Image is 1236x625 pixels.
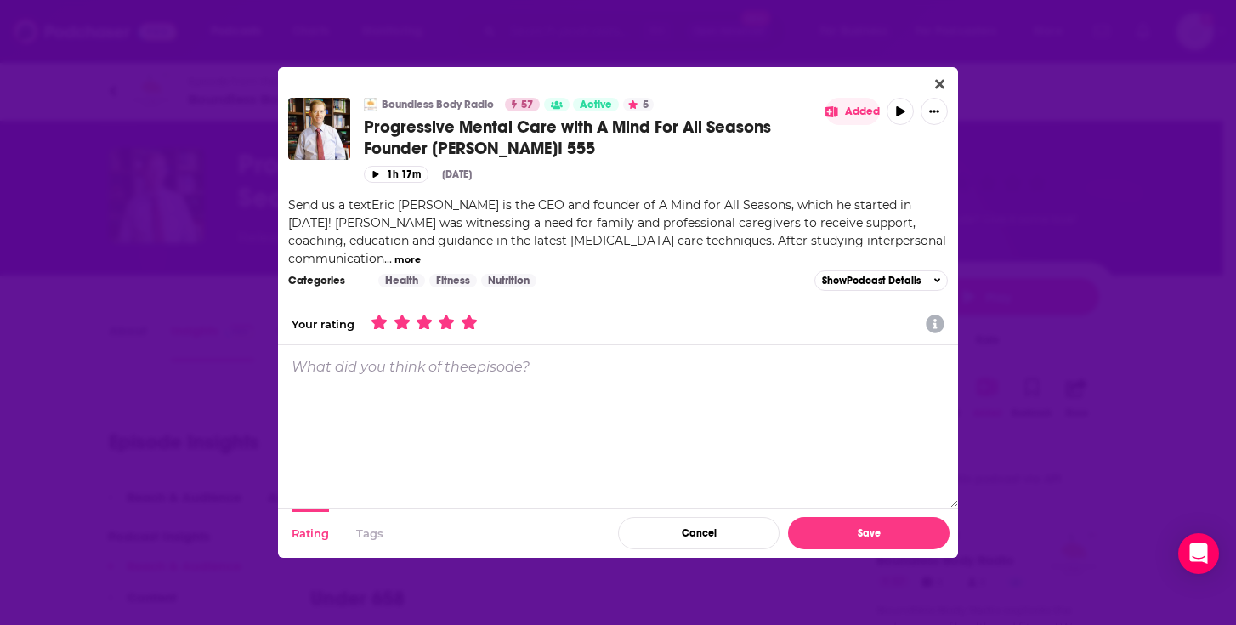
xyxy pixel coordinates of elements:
[481,274,536,287] a: Nutrition
[364,166,428,182] button: 1h 17m
[394,253,421,267] button: more
[292,509,329,558] button: Rating
[825,99,880,124] button: Show More Button
[364,116,778,159] a: Progressive Mental Care with A Mind For All Seasons Founder [PERSON_NAME]! 555
[618,517,780,549] button: Cancel
[926,312,944,336] a: Show additional information
[928,74,951,95] button: Close
[505,98,540,111] a: 57
[292,359,530,375] p: What did you think of the episode ?
[623,98,654,111] button: 5
[814,270,949,291] button: ShowPodcast Details
[378,274,425,287] a: Health
[364,116,771,159] span: Progressive Mental Care with A Mind For All Seasons Founder [PERSON_NAME]! 555
[288,98,350,160] img: Progressive Mental Care with A Mind For All Seasons Founder Eric Collett! 555
[921,98,948,125] button: Show More Button
[845,105,880,118] span: Added
[429,274,477,287] a: Fitness
[382,98,494,111] a: Boundless Body Radio
[573,98,619,111] a: Active
[288,274,365,287] h3: Categories
[384,251,392,266] span: ...
[822,275,921,287] span: Show Podcast Details
[288,197,946,266] span: Send us a textEric [PERSON_NAME] is the CEO and founder of A Mind for All Seasons, which he start...
[364,98,377,111] img: Boundless Body Radio
[292,317,354,331] div: Your rating
[580,97,612,114] span: Active
[356,509,383,558] button: Tags
[521,97,533,114] span: 57
[1178,533,1219,574] div: Open Intercom Messenger
[442,168,472,180] div: [DATE]
[788,517,950,549] button: Save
